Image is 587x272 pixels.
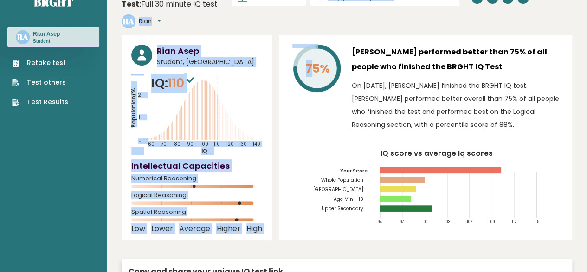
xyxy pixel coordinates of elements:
[174,141,181,147] tspan: 80
[187,141,194,147] tspan: 90
[139,17,161,26] button: Rian
[511,219,516,225] tspan: 112
[313,186,363,193] tspan: [GEOGRAPHIC_DATA]
[148,141,155,147] tspan: 60
[321,205,363,212] tspan: Upper Secondary
[305,60,329,77] tspan: 75%
[17,32,28,42] text: RA
[201,147,207,155] tspan: IQ
[151,227,173,231] span: Lower
[131,177,262,180] span: Numerical Reasoning
[33,30,60,38] h3: Rian Asep
[226,141,234,147] tspan: 120
[400,219,404,225] tspan: 97
[131,227,145,231] span: Low
[138,92,141,98] tspan: 2
[130,88,137,127] tspan: Population/%
[321,177,363,184] tspan: Whole Population
[422,219,427,225] tspan: 100
[380,148,492,158] tspan: IQ score vs average Iq scores
[246,227,262,231] span: High
[340,167,367,174] tspan: Your Score
[214,141,220,147] tspan: 110
[200,141,208,147] tspan: 100
[216,227,240,231] span: Higher
[138,138,142,144] tspan: 0
[12,97,68,107] a: Test Results
[139,114,140,120] tspan: 1
[33,38,60,45] p: Student
[489,219,495,225] tspan: 109
[131,159,262,172] h4: Intellectual Capacities
[151,74,196,93] p: IQ:
[467,219,472,225] tspan: 106
[252,141,260,147] tspan: 140
[131,193,262,197] span: Logical Reasoning
[157,45,262,57] h3: Rian Asep
[131,210,262,214] span: Spatial Reasoning
[168,74,196,92] span: 110
[157,57,262,67] span: Student, [GEOGRAPHIC_DATA]
[534,219,539,225] tspan: 115
[179,227,210,231] span: Average
[239,141,247,147] tspan: 130
[12,78,68,87] a: Test others
[161,141,167,147] tspan: 70
[444,219,450,225] tspan: 103
[333,196,363,203] tspan: Age Min - 18
[352,45,562,74] h3: [PERSON_NAME] performed better than 75% of all people who finished the BRGHT IQ Test
[352,79,562,131] p: On [DATE], [PERSON_NAME] finished the BRGHT IQ test. [PERSON_NAME] performed better overall than ...
[123,16,134,27] text: RA
[377,219,382,225] tspan: 94
[12,58,68,68] a: Retake test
